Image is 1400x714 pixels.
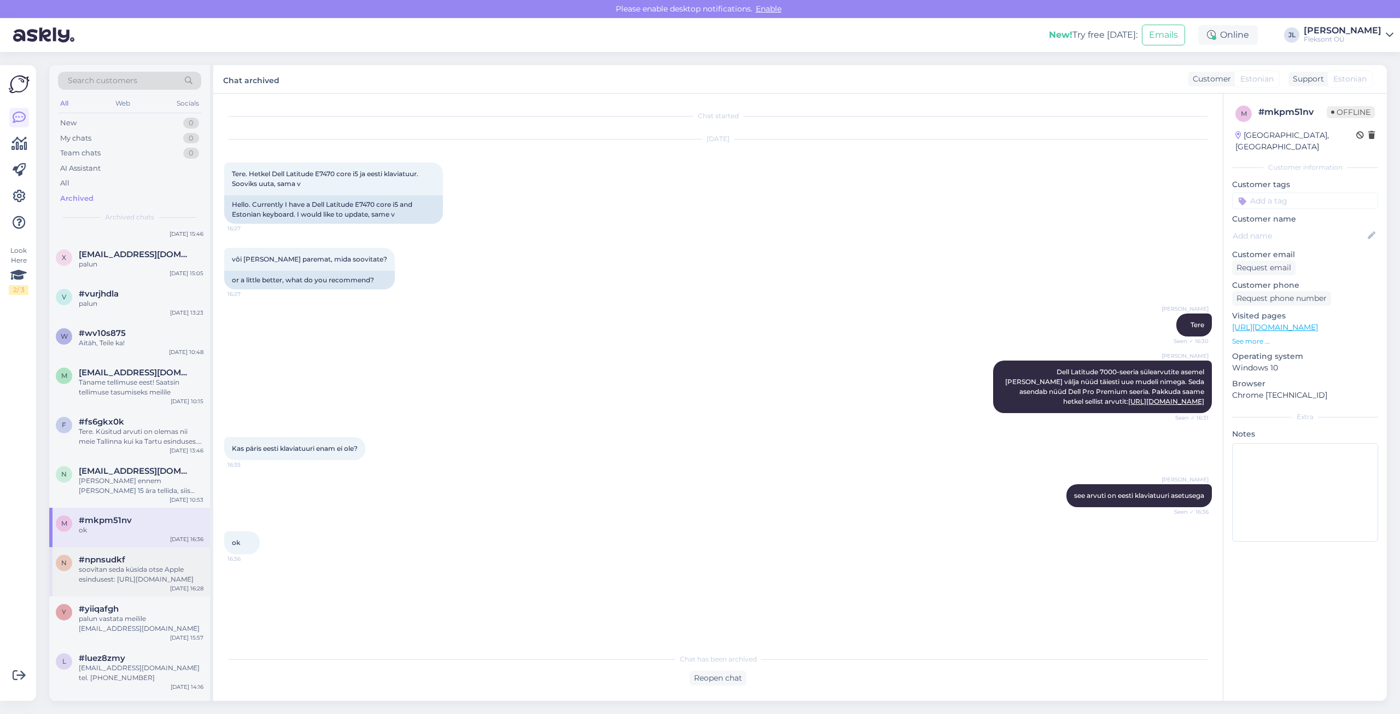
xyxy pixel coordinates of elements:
[79,249,192,259] span: xs.essential124@passmail.com
[232,255,387,263] span: või [PERSON_NAME] paremat, mida soovitate?
[1240,73,1274,85] span: Estonian
[227,290,269,298] span: 16:27
[227,224,269,233] span: 16:27
[690,671,746,686] div: Reopen chat
[79,525,203,535] div: ok
[1232,336,1378,346] p: See more ...
[62,253,66,262] span: x
[1284,27,1299,43] div: JL
[60,148,101,159] div: Team chats
[62,657,66,665] span: l
[1232,260,1296,275] div: Request email
[183,148,199,159] div: 0
[79,515,132,525] span: #mkpm51nv
[170,634,203,642] div: [DATE] 15:57
[1191,321,1204,329] span: Tere
[61,371,67,380] span: m
[79,466,192,476] span: nelekostin@gmail.com
[1049,28,1137,42] div: Try free [DATE]:
[79,338,203,348] div: Aitäh, Teile ka!
[170,496,203,504] div: [DATE] 10:53
[79,259,203,269] div: palun
[61,519,67,527] span: m
[224,134,1212,144] div: [DATE]
[1188,73,1231,85] div: Customer
[1232,362,1378,374] p: Windows 10
[9,74,30,95] img: Askly Logo
[170,269,203,277] div: [DATE] 15:05
[1232,291,1331,306] div: Request phone number
[224,111,1212,121] div: Chat started
[79,555,125,565] span: #npnsudkf
[1128,397,1204,405] a: [URL][DOMAIN_NAME]
[1142,25,1185,45] button: Emails
[1168,337,1209,345] span: Seen ✓ 16:30
[61,332,68,340] span: w
[1232,162,1378,172] div: Customer information
[79,604,119,614] span: #yiiqafgh
[183,133,199,144] div: 0
[79,368,192,378] span: mandalamaailm@outlook.com
[170,535,203,543] div: [DATE] 16:36
[9,285,28,295] div: 2 / 3
[60,178,69,189] div: All
[105,212,154,222] span: Archived chats
[61,559,67,567] span: n
[1232,322,1318,332] a: [URL][DOMAIN_NAME]
[1232,378,1378,390] p: Browser
[60,133,91,144] div: My chats
[9,246,28,295] div: Look Here
[62,608,66,616] span: y
[62,293,66,301] span: v
[60,163,101,174] div: AI Assistant
[1232,351,1378,362] p: Operating system
[1304,26,1393,44] a: [PERSON_NAME]Fleksont OÜ
[169,348,203,356] div: [DATE] 10:48
[60,193,94,204] div: Archived
[79,663,203,683] div: [EMAIL_ADDRESS][DOMAIN_NAME] tel. [PHONE_NUMBER]
[170,309,203,317] div: [DATE] 13:23
[1288,73,1324,85] div: Support
[79,476,203,496] div: [PERSON_NAME] ennem [PERSON_NAME] 15 ära tellida, siis võiks [PERSON_NAME] homme-ülehomme [PERSON...
[227,461,269,469] span: 16:35
[1232,179,1378,190] p: Customer tags
[1233,230,1366,242] input: Add name
[1232,412,1378,422] div: Extra
[62,421,66,429] span: f
[1232,310,1378,322] p: Visited pages
[113,96,132,111] div: Web
[1162,305,1209,313] span: [PERSON_NAME]
[79,299,203,309] div: palun
[1232,428,1378,440] p: Notes
[61,470,67,478] span: n
[1005,368,1206,405] span: Dell Latitude 7000-seeria sülearvutite asemel [PERSON_NAME] välja nüüd täiesti uue mudeli nimega....
[1162,475,1209,484] span: [PERSON_NAME]
[171,683,203,691] div: [DATE] 14:16
[1235,130,1356,153] div: [GEOGRAPHIC_DATA], [GEOGRAPHIC_DATA]
[79,653,125,663] span: #luez8zmy
[1304,35,1381,44] div: Fleksont OÜ
[227,555,269,563] span: 16:36
[174,96,201,111] div: Socials
[1241,109,1247,118] span: m
[1333,73,1367,85] span: Estonian
[680,654,757,664] span: Chat has been archived
[79,289,119,299] span: #vurjhdla
[232,444,358,452] span: Kas päris eesti klaviatuuri enam ei ole?
[1049,30,1072,40] b: New!
[1168,414,1209,422] span: Seen ✓ 16:31
[68,75,137,86] span: Search customers
[1232,280,1378,291] p: Customer phone
[1162,352,1209,360] span: [PERSON_NAME]
[170,446,203,455] div: [DATE] 13:46
[79,614,203,634] div: palun vastata meilile [EMAIL_ADDRESS][DOMAIN_NAME]
[170,230,203,238] div: [DATE] 15:46
[223,72,279,86] label: Chat archived
[79,328,126,338] span: #wv10s875
[1327,106,1375,118] span: Offline
[79,378,203,397] div: Täname tellimuse eest! Saatsin tellimuse tasumiseks meilile
[1198,25,1258,45] div: Online
[224,195,443,224] div: Hello. Currently I have a Dell Latitude E7470 core i5 and Estonian keyboard. I would like to upda...
[170,584,203,593] div: [DATE] 16:28
[1304,26,1381,35] div: [PERSON_NAME]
